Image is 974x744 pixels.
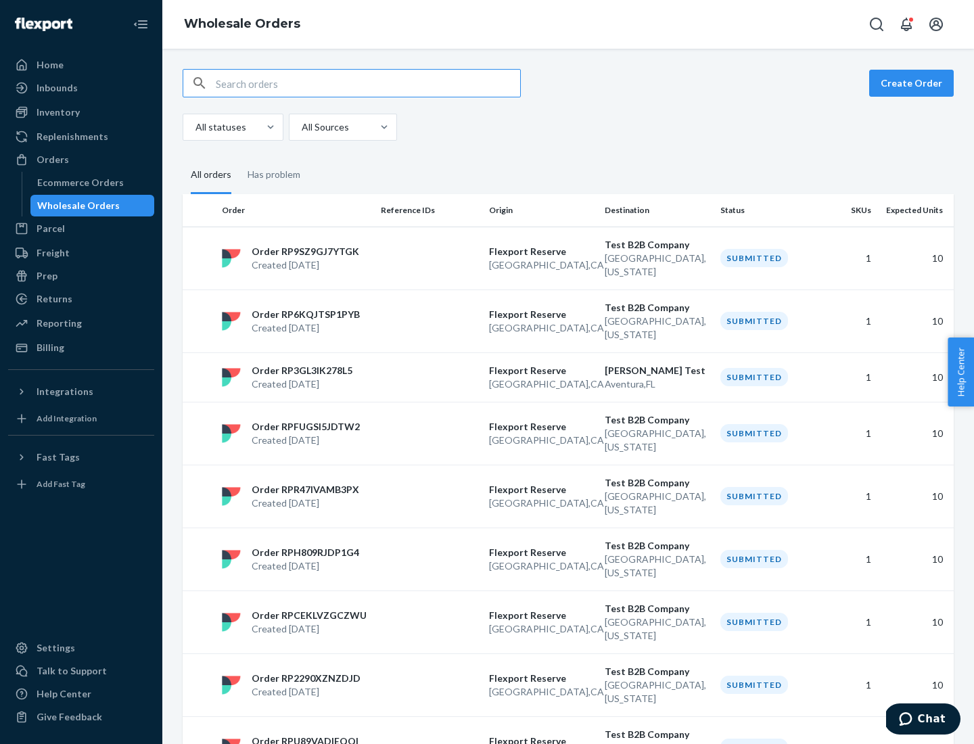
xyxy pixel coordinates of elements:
[222,424,241,443] img: flexport logo
[948,338,974,406] button: Help Center
[216,70,520,97] input: Search orders
[37,710,102,724] div: Give Feedback
[37,687,91,701] div: Help Center
[252,483,359,496] p: Order RPR47IVAMB3PX
[30,195,155,216] a: Wholesale Orders
[252,685,361,699] p: Created [DATE]
[8,312,154,334] a: Reporting
[822,352,877,402] td: 1
[822,590,877,653] td: 1
[489,672,594,685] p: Flexport Reserve
[222,249,241,268] img: flexport logo
[252,245,359,258] p: Order RP9SZ9GJ7YTGK
[605,553,710,580] p: [GEOGRAPHIC_DATA] , [US_STATE]
[605,427,710,454] p: [GEOGRAPHIC_DATA] , [US_STATE]
[194,120,195,134] input: All statuses
[37,81,78,95] div: Inbounds
[605,364,710,377] p: [PERSON_NAME] Test
[605,615,710,643] p: [GEOGRAPHIC_DATA] , [US_STATE]
[37,641,75,655] div: Settings
[37,450,80,464] div: Fast Tags
[489,559,594,573] p: [GEOGRAPHIC_DATA] , CA
[886,703,960,737] iframe: Opens a widget where you can chat to one of our agents
[822,653,877,716] td: 1
[37,478,85,490] div: Add Fast Tag
[222,312,241,331] img: flexport logo
[715,194,823,227] th: Status
[605,539,710,553] p: Test B2B Company
[252,420,360,434] p: Order RPFUGSI5JDTW2
[216,194,375,227] th: Order
[720,424,788,442] div: Submitted
[8,637,154,659] a: Settings
[8,265,154,287] a: Prep
[300,120,302,134] input: All Sources
[8,101,154,123] a: Inventory
[8,149,154,170] a: Orders
[720,613,788,631] div: Submitted
[8,660,154,682] button: Talk to Support
[252,434,360,447] p: Created [DATE]
[222,613,241,632] img: flexport logo
[489,685,594,699] p: [GEOGRAPHIC_DATA] , CA
[252,622,367,636] p: Created [DATE]
[37,413,97,424] div: Add Integration
[191,157,231,194] div: All orders
[893,11,920,38] button: Open notifications
[252,559,359,573] p: Created [DATE]
[8,242,154,264] a: Freight
[8,218,154,239] a: Parcel
[37,292,72,306] div: Returns
[248,157,300,192] div: Has problem
[489,364,594,377] p: Flexport Reserve
[37,222,65,235] div: Parcel
[484,194,599,227] th: Origin
[8,408,154,429] a: Add Integration
[489,420,594,434] p: Flexport Reserve
[489,546,594,559] p: Flexport Reserve
[605,602,710,615] p: Test B2B Company
[877,653,954,716] td: 10
[605,301,710,315] p: Test B2B Company
[8,77,154,99] a: Inbounds
[252,672,361,685] p: Order RP2290XZNZDJD
[489,496,594,510] p: [GEOGRAPHIC_DATA] , CA
[877,402,954,465] td: 10
[489,258,594,272] p: [GEOGRAPHIC_DATA] , CA
[599,194,715,227] th: Destination
[489,609,594,622] p: Flexport Reserve
[15,18,72,31] img: Flexport logo
[8,337,154,358] a: Billing
[37,246,70,260] div: Freight
[37,106,80,119] div: Inventory
[184,16,300,31] a: Wholesale Orders
[605,413,710,427] p: Test B2B Company
[489,483,594,496] p: Flexport Reserve
[877,590,954,653] td: 10
[375,194,484,227] th: Reference IDs
[489,321,594,335] p: [GEOGRAPHIC_DATA] , CA
[37,317,82,330] div: Reporting
[605,728,710,741] p: Test B2B Company
[605,476,710,490] p: Test B2B Company
[605,238,710,252] p: Test B2B Company
[877,465,954,528] td: 10
[605,315,710,342] p: [GEOGRAPHIC_DATA] , [US_STATE]
[37,153,69,166] div: Orders
[489,245,594,258] p: Flexport Reserve
[222,487,241,506] img: flexport logo
[822,227,877,289] td: 1
[863,11,890,38] button: Open Search Box
[720,312,788,330] div: Submitted
[489,434,594,447] p: [GEOGRAPHIC_DATA] , CA
[489,308,594,321] p: Flexport Reserve
[222,676,241,695] img: flexport logo
[252,546,359,559] p: Order RPH809RJDP1G4
[37,58,64,72] div: Home
[720,550,788,568] div: Submitted
[720,487,788,505] div: Submitted
[923,11,950,38] button: Open account menu
[8,54,154,76] a: Home
[877,289,954,352] td: 10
